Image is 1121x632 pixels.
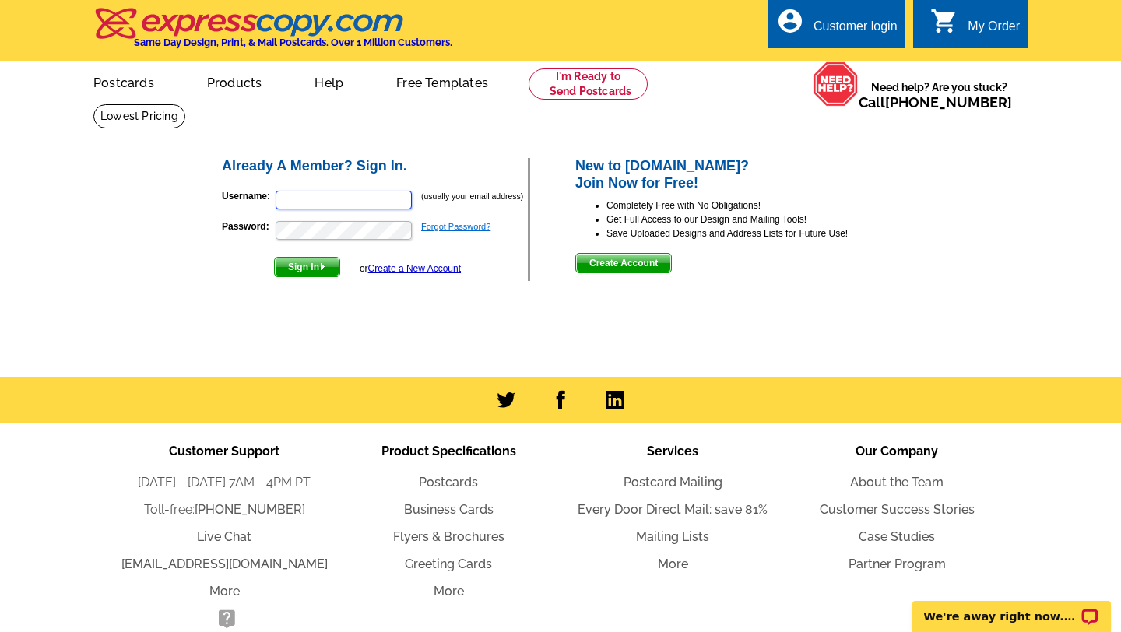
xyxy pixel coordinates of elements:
h4: Same Day Design, Print, & Mail Postcards. Over 1 Million Customers. [134,37,452,48]
h2: Already A Member? Sign In. [222,158,528,175]
span: Services [647,444,698,458]
span: Sign In [275,258,339,276]
li: Save Uploaded Designs and Address Lists for Future Use! [606,226,901,241]
a: [PHONE_NUMBER] [885,94,1012,111]
a: shopping_cart My Order [930,17,1020,37]
button: Sign In [274,257,340,277]
button: Create Account [575,253,672,273]
span: Create Account [576,254,671,272]
a: More [434,584,464,599]
div: Customer login [814,19,898,41]
a: Postcards [69,63,179,100]
a: Greeting Cards [405,557,492,571]
a: Postcard Mailing [624,475,722,490]
a: Create a New Account [368,263,461,274]
a: Customer Success Stories [820,502,975,517]
div: My Order [968,19,1020,41]
a: Live Chat [197,529,251,544]
small: (usually your email address) [421,191,523,201]
a: Postcards [419,475,478,490]
a: Partner Program [849,557,946,571]
a: Flyers & Brochures [393,529,504,544]
a: Every Door Direct Mail: save 81% [578,502,768,517]
li: Get Full Access to our Design and Mailing Tools! [606,212,901,226]
a: Mailing Lists [636,529,709,544]
span: Customer Support [169,444,279,458]
span: Our Company [856,444,938,458]
img: help [813,61,859,107]
label: Password: [222,219,274,233]
a: Same Day Design, Print, & Mail Postcards. Over 1 Million Customers. [93,19,452,48]
li: Toll-free: [112,500,336,519]
span: Need help? Are you stuck? [859,79,1020,111]
a: Products [182,63,287,100]
a: [EMAIL_ADDRESS][DOMAIN_NAME] [121,557,328,571]
a: More [658,557,688,571]
a: Free Templates [371,63,513,100]
div: or [360,262,461,276]
a: [PHONE_NUMBER] [195,502,305,517]
span: Call [859,94,1012,111]
a: Case Studies [859,529,935,544]
h2: New to [DOMAIN_NAME]? Join Now for Free! [575,158,901,191]
i: account_circle [776,7,804,35]
span: Product Specifications [381,444,516,458]
a: About the Team [850,475,944,490]
a: account_circle Customer login [776,17,898,37]
a: Forgot Password? [421,222,490,231]
img: button-next-arrow-white.png [319,263,326,270]
i: shopping_cart [930,7,958,35]
li: [DATE] - [DATE] 7AM - 4PM PT [112,473,336,492]
a: More [209,584,240,599]
label: Username: [222,189,274,203]
iframe: LiveChat chat widget [902,583,1121,632]
a: Business Cards [404,502,494,517]
li: Completely Free with No Obligations! [606,198,901,212]
a: Help [290,63,368,100]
